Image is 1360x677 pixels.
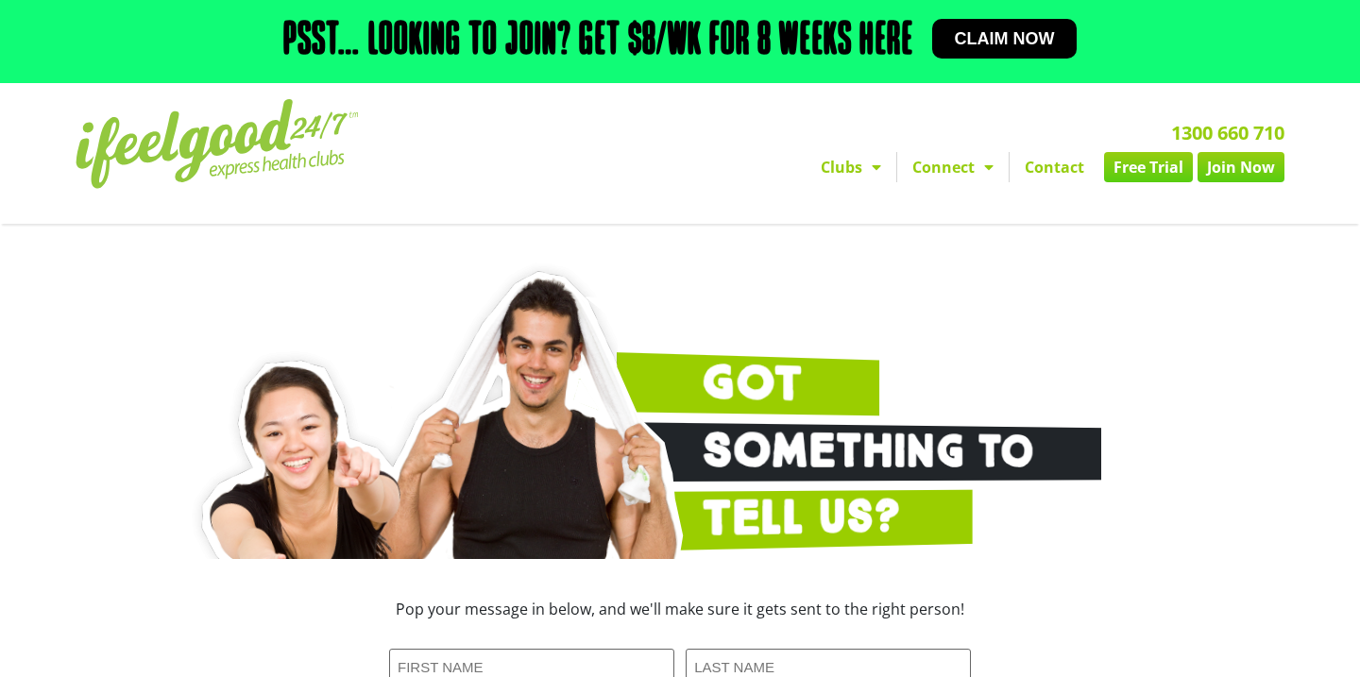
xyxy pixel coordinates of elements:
[1198,152,1284,182] a: Join Now
[1010,152,1099,182] a: Contact
[505,152,1284,182] nav: Menu
[1104,152,1193,182] a: Free Trial
[283,19,913,64] h2: Psst… Looking to join? Get $8/wk for 8 weeks here
[955,30,1055,47] span: Claim now
[932,19,1078,59] a: Claim now
[264,601,1096,617] h3: Pop your message in below, and we'll make sure it gets sent to the right person!
[1171,120,1284,145] a: 1300 660 710
[897,152,1009,182] a: Connect
[806,152,896,182] a: Clubs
